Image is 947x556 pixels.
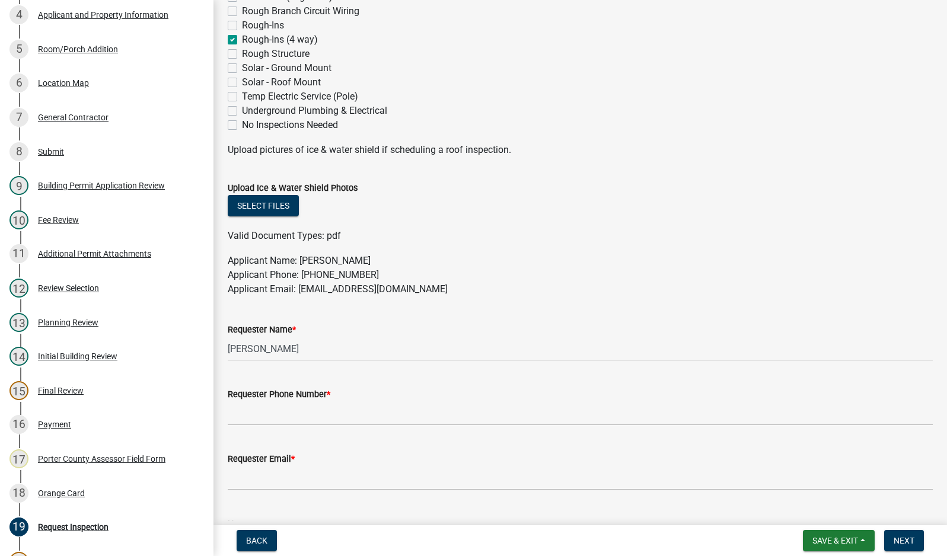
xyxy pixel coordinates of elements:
p: Upload pictures of ice & water shield if scheduling a roof inspection. [228,143,933,157]
div: 13 [9,313,28,332]
label: Temp Electric Service (Pole) [242,90,358,104]
div: 9 [9,176,28,195]
label: Requester Email [228,455,295,464]
div: General Contractor [38,113,109,122]
div: 12 [9,279,28,298]
div: 11 [9,244,28,263]
div: 19 [9,517,28,536]
div: Initial Building Review [38,352,117,360]
label: Upload Ice & Water Shield Photos [228,184,358,193]
span: Next [894,536,914,545]
div: Room/Porch Addition [38,45,118,53]
div: Building Permit Application Review [38,181,165,190]
div: 6 [9,74,28,92]
span: Back [246,536,267,545]
div: Porter County Assessor Field Form [38,455,165,463]
div: 16 [9,415,28,434]
label: Rough Branch Circuit Wiring [242,4,359,18]
span: Valid Document Types: pdf [228,230,341,241]
label: Rough Structure [242,47,310,61]
div: 18 [9,484,28,503]
div: Review Selection [38,284,99,292]
div: Submit [38,148,64,156]
div: Orange Card [38,489,85,497]
div: 7 [9,108,28,127]
label: Solar - Ground Mount [242,61,331,75]
label: Requester Phone Number [228,391,330,399]
button: Save & Exit [803,530,875,551]
button: Select files [228,195,299,216]
div: Additional Permit Attachments [38,250,151,258]
label: Requester Name [228,326,296,334]
label: Rough-Ins (4 way) [242,33,318,47]
span: Save & Exit [812,536,858,545]
p: Applicant Name: [PERSON_NAME] Applicant Phone: [PHONE_NUMBER] Applicant Email: [EMAIL_ADDRESS][DO... [228,254,933,296]
div: Location Map [38,79,89,87]
div: 4 [9,5,28,24]
div: Planning Review [38,318,98,327]
label: Notes [228,520,250,528]
label: Rough-Ins [242,18,284,33]
div: Final Review [38,386,84,395]
div: 8 [9,142,28,161]
label: Solar - Roof Mount [242,75,321,90]
div: 17 [9,449,28,468]
div: 15 [9,381,28,400]
div: Fee Review [38,216,79,224]
label: No Inspections Needed [242,118,338,132]
div: 14 [9,347,28,366]
div: Applicant and Property Information [38,11,168,19]
div: 5 [9,40,28,59]
div: Payment [38,420,71,429]
button: Back [237,530,277,551]
label: Underground Plumbing & Electrical [242,104,387,118]
div: Request Inspection [38,523,109,531]
div: 10 [9,210,28,229]
button: Next [884,530,924,551]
